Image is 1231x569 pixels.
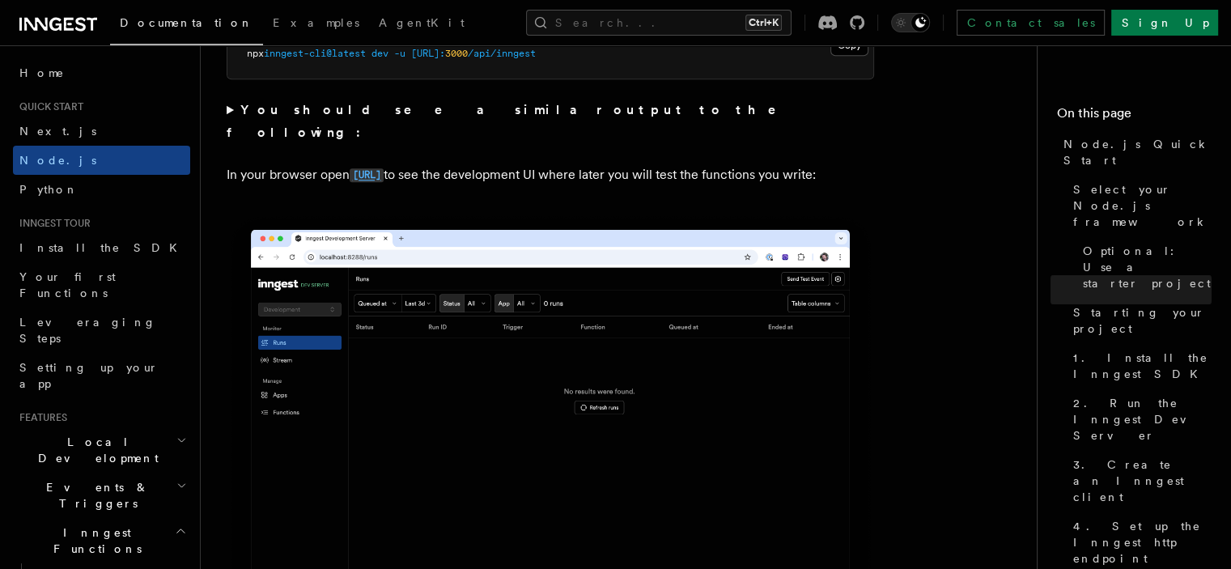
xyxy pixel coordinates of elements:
span: Documentation [120,16,253,29]
a: Install the SDK [13,233,190,262]
summary: You should see a similar output to the following: [227,99,874,144]
button: Search...Ctrl+K [526,10,792,36]
span: Home [19,65,65,81]
a: Leveraging Steps [13,308,190,353]
span: npx [247,48,264,59]
span: Node.js [19,154,96,167]
a: Optional: Use a starter project [1076,236,1212,298]
h4: On this page [1057,104,1212,130]
a: Your first Functions [13,262,190,308]
span: 4. Set up the Inngest http endpoint [1073,518,1212,567]
span: Optional: Use a starter project [1083,243,1212,291]
strong: You should see a similar output to the following: [227,102,799,140]
span: [URL]: [411,48,445,59]
span: inngest-cli@latest [264,48,366,59]
span: Node.js Quick Start [1063,136,1212,168]
span: Starting your project [1073,304,1212,337]
p: In your browser open to see the development UI where later you will test the functions you write: [227,163,874,187]
span: -u [394,48,405,59]
code: [URL] [350,168,384,182]
button: Toggle dark mode [891,13,930,32]
span: AgentKit [379,16,465,29]
span: Examples [273,16,359,29]
kbd: Ctrl+K [745,15,782,31]
span: Your first Functions [19,270,116,299]
a: Home [13,58,190,87]
span: Quick start [13,100,83,113]
span: 2. Run the Inngest Dev Server [1073,395,1212,444]
a: Documentation [110,5,263,45]
span: Next.js [19,125,96,138]
a: Next.js [13,117,190,146]
span: 1. Install the Inngest SDK [1073,350,1212,382]
span: 3. Create an Inngest client [1073,456,1212,505]
a: Python [13,175,190,204]
span: Select your Node.js framework [1073,181,1212,230]
a: Node.js Quick Start [1057,130,1212,175]
span: Leveraging Steps [19,316,156,345]
a: Setting up your app [13,353,190,398]
span: Inngest Functions [13,524,175,557]
span: Setting up your app [19,361,159,390]
span: Features [13,411,67,424]
a: [URL] [350,167,384,182]
span: /api/inngest [468,48,536,59]
a: Select your Node.js framework [1067,175,1212,236]
a: Contact sales [957,10,1105,36]
a: Sign Up [1111,10,1218,36]
button: Inngest Functions [13,518,190,563]
a: Starting your project [1067,298,1212,343]
span: Install the SDK [19,241,187,254]
button: Local Development [13,427,190,473]
button: Events & Triggers [13,473,190,518]
span: dev [371,48,388,59]
a: 1. Install the Inngest SDK [1067,343,1212,389]
a: 2. Run the Inngest Dev Server [1067,389,1212,450]
a: 3. Create an Inngest client [1067,450,1212,512]
a: AgentKit [369,5,474,44]
span: Inngest tour [13,217,91,230]
a: Examples [263,5,369,44]
span: Local Development [13,434,176,466]
span: 3000 [445,48,468,59]
span: Python [19,183,79,196]
a: Node.js [13,146,190,175]
span: Events & Triggers [13,479,176,512]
